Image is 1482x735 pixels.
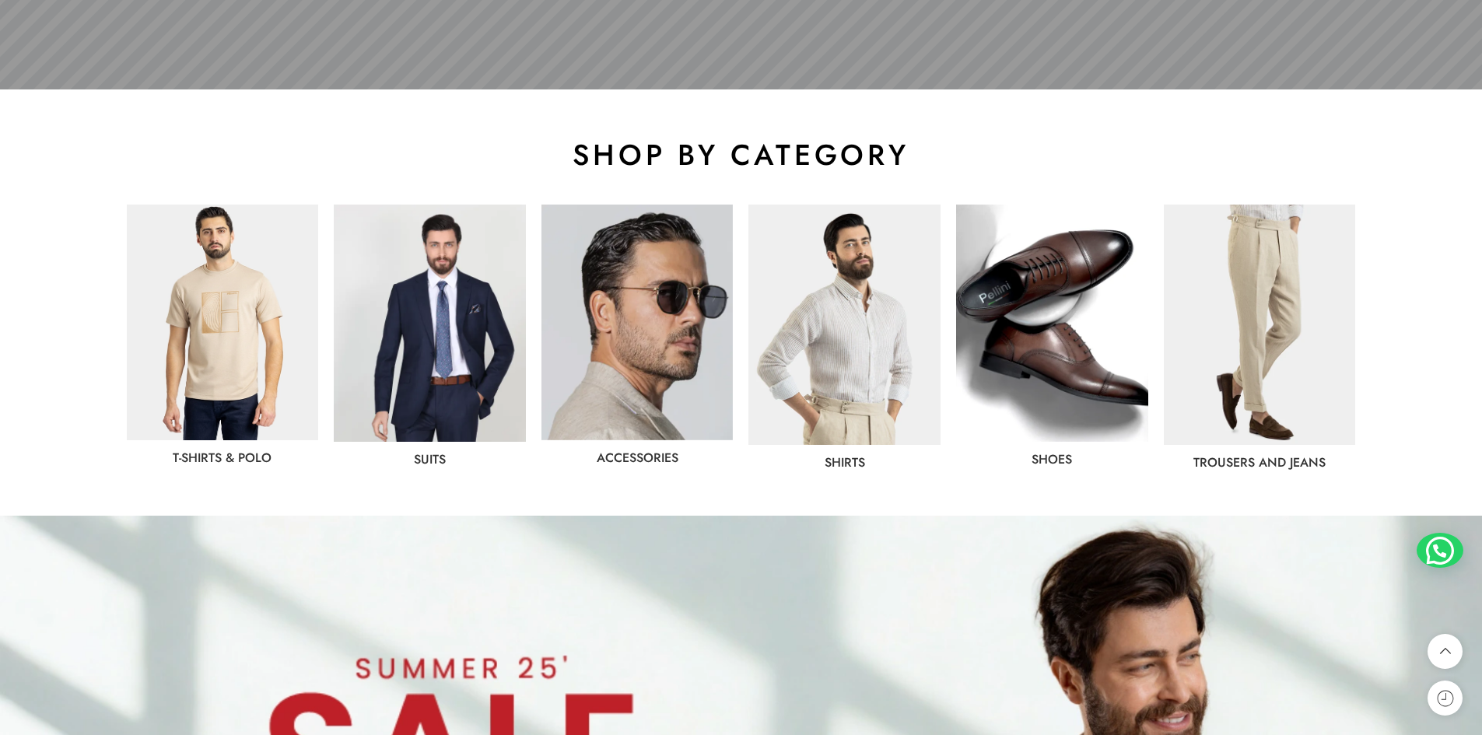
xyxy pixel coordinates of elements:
[597,449,678,467] a: Accessories
[414,450,446,468] a: Suits
[1032,450,1072,468] a: shoes
[173,449,272,467] a: T-Shirts & Polo
[127,136,1356,173] h2: shop by category
[825,453,865,471] a: Shirts
[1193,453,1326,471] a: Trousers and jeans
